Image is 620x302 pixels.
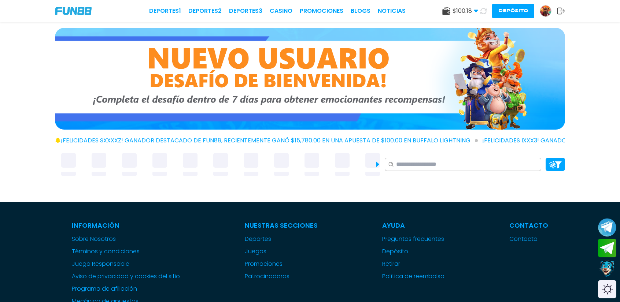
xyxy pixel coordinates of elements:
[72,235,180,243] a: Sobre Nosotros
[540,5,557,17] a: Avatar
[351,7,370,15] a: BLOGS
[72,284,180,293] a: Programa de afiliación
[61,136,478,145] span: ¡FELICIDADES sxxxxz! GANADOR DESTACADO DE FUN88, RECIENTEMENTE GANÓ $15,780.00 EN UNA APUESTA DE ...
[300,7,343,15] a: Promociones
[245,260,318,268] a: Promociones
[188,7,222,15] a: Deportes2
[72,247,180,256] a: Términos y condiciones
[453,7,478,15] span: $ 100.18
[598,218,616,237] button: Join telegram channel
[72,272,180,281] a: Aviso de privacidad y cookies del sitio
[540,5,551,16] img: Avatar
[245,247,266,256] button: Juegos
[245,235,318,243] a: Deportes
[382,247,444,256] a: Depósito
[55,28,565,130] img: Bono de Nuevo Jugador
[245,272,318,281] a: Patrocinadoras
[382,235,444,243] a: Preguntas frecuentes
[509,220,548,230] p: Contacto
[72,260,180,268] a: Juego Responsable
[378,7,406,15] a: NOTICIAS
[492,4,534,18] button: Depósito
[72,220,180,230] p: Información
[245,220,318,230] p: Nuestras Secciones
[229,7,262,15] a: Deportes3
[382,220,444,230] p: Ayuda
[598,280,616,298] div: Switch theme
[149,7,181,15] a: Deportes1
[382,272,444,281] a: Política de reembolso
[509,235,548,243] a: Contacto
[598,239,616,258] button: Join telegram
[549,161,562,168] img: Platform Filter
[382,260,444,268] a: Retirar
[55,7,92,15] img: Company Logo
[598,259,616,278] button: Contact customer service
[270,7,292,15] a: CASINO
